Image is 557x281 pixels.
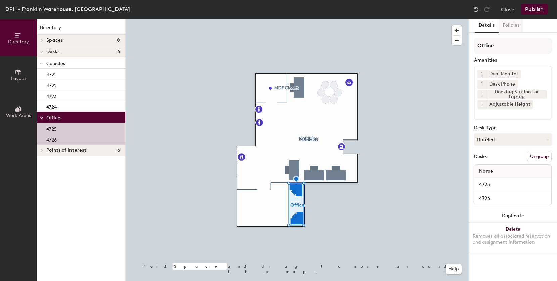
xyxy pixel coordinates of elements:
[486,80,518,89] div: Desk Phone
[46,49,59,54] span: Desks
[481,81,483,88] span: 1
[46,70,56,78] p: 4721
[481,101,483,108] span: 1
[117,38,120,43] span: 0
[475,19,499,33] button: Details
[483,6,490,13] img: Redo
[486,90,547,99] div: Docking Station for Laptop
[46,124,57,132] p: 4725
[46,38,63,43] span: Spaces
[469,209,557,223] button: Duplicate
[527,151,552,162] button: Ungroup
[117,49,120,54] span: 6
[469,223,557,252] button: DeleteRemoves all associated reservation and assignment information
[46,135,57,143] p: 4726
[521,4,548,15] button: Publish
[46,148,86,153] span: Points of interest
[477,80,486,89] button: 1
[46,115,60,121] span: Office
[473,233,553,245] div: Removes all associated reservation and assignment information
[476,180,550,189] input: Unnamed desk
[481,71,483,78] span: 1
[46,92,57,99] p: 4723
[473,6,479,13] img: Undo
[117,148,120,153] span: 6
[474,58,552,63] div: Amenities
[474,154,487,159] div: Desks
[46,61,65,66] span: Cubicles
[476,193,550,203] input: Unnamed desk
[8,39,29,45] span: Directory
[486,100,533,109] div: Adjustable Height
[477,90,486,99] button: 1
[499,19,523,33] button: Policies
[11,76,26,81] span: Layout
[486,70,521,78] div: Dual Monitor
[476,165,496,177] span: Name
[481,91,483,98] span: 1
[6,113,31,118] span: Work Areas
[5,5,130,13] div: DPH - Franklin Warehouse, [GEOGRAPHIC_DATA]
[37,24,125,35] h1: Directory
[477,100,486,109] button: 1
[501,4,514,15] button: Close
[446,264,462,274] button: Help
[46,81,57,89] p: 4722
[46,102,57,110] p: 4724
[474,125,552,131] div: Desk Type
[477,70,486,78] button: 1
[474,133,552,146] button: Hoteled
